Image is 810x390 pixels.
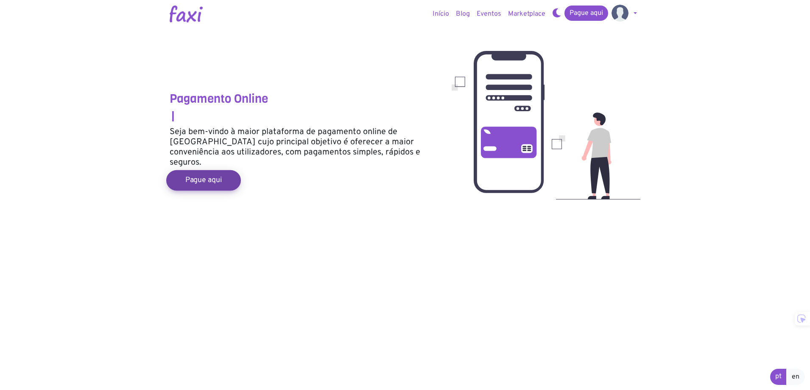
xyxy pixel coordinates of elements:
a: Pague aqui [166,170,241,191]
a: Eventos [473,6,505,22]
a: pt [770,369,787,385]
a: Blog [452,6,473,22]
a: Início [429,6,452,22]
h3: Pagamento Online [170,92,439,106]
a: Pague aqui [564,6,608,21]
a: Marketplace [505,6,549,22]
a: en [786,369,805,385]
h5: Seja bem-vindo à maior plataforma de pagamento online de [GEOGRAPHIC_DATA] cujo principal objetiv... [170,127,439,168]
img: Logotipo Faxi Online [170,6,203,22]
